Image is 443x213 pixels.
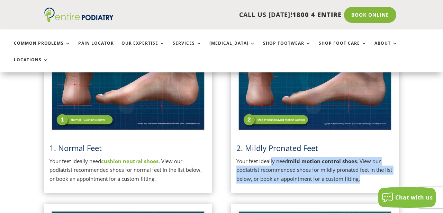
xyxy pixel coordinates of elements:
[236,143,318,153] span: 2. Mildly Pronated Feet
[78,41,114,56] a: Pain Locator
[395,194,433,201] span: Chat with us
[319,41,367,56] a: Shop Foot Care
[101,158,159,165] a: cushion neutral shoes
[173,41,202,56] a: Services
[236,21,394,132] img: Mildly Pronated Feet - View Podiatrist Recommended Mild Motion Control Shoes
[288,158,357,165] strong: mild motion control shoes
[49,157,207,184] p: Your feet ideally need . View our podiatrist recommended shoes for normal feet in the list below,...
[374,41,398,56] a: About
[124,10,342,19] p: CALL US [DATE]!
[209,41,255,56] a: [MEDICAL_DATA]
[14,57,48,72] a: Locations
[378,187,436,208] button: Chat with us
[49,21,207,132] img: Normal Feet - View Podiatrist Recommended Cushion Neutral Shoes
[44,17,114,24] a: Entire Podiatry
[236,157,394,184] p: Your feet ideally need . View our podiatrist recommended shoes for mildly pronated feet in the li...
[344,7,396,23] a: Book Online
[14,41,71,56] a: Common Problems
[121,41,165,56] a: Our Expertise
[49,143,102,153] a: 1. Normal Feet
[44,8,114,22] img: logo (1)
[292,10,342,19] span: 1800 4 ENTIRE
[263,41,311,56] a: Shop Footwear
